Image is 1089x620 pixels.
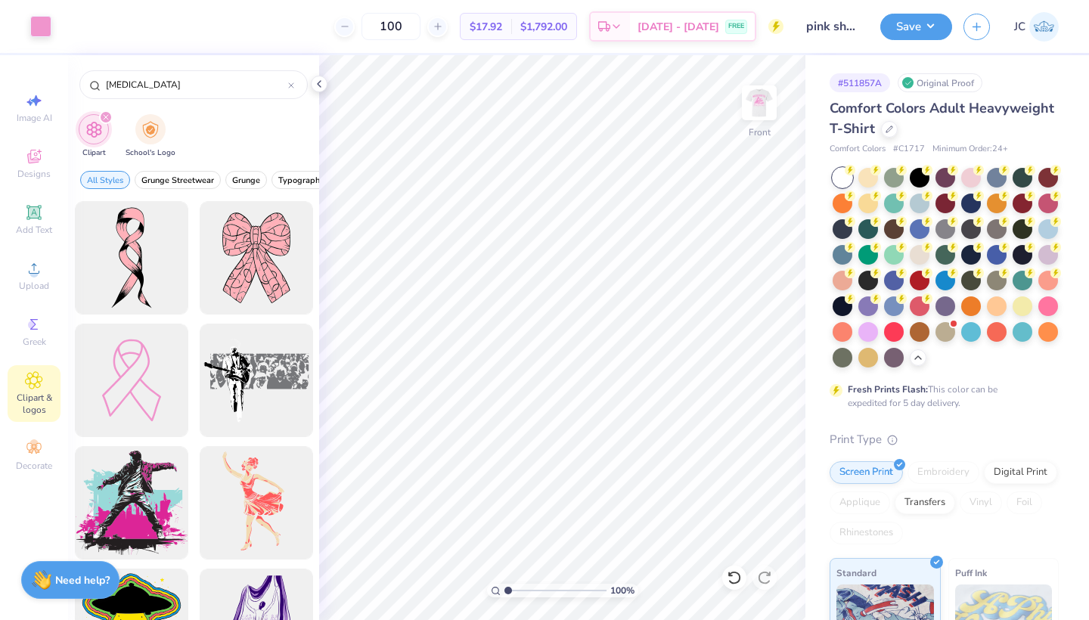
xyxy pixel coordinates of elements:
[960,491,1002,514] div: Vinyl
[1029,12,1059,42] img: Julia Costello
[82,147,106,159] span: Clipart
[907,461,979,484] div: Embroidery
[830,461,903,484] div: Screen Print
[232,175,260,186] span: Grunge
[795,11,869,42] input: Untitled Design
[79,114,109,159] button: filter button
[79,114,109,159] div: filter for Clipart
[848,383,928,395] strong: Fresh Prints Flash:
[1014,18,1025,36] span: JC
[17,112,52,124] span: Image AI
[80,171,130,189] button: filter button
[126,114,175,159] button: filter button
[610,584,634,597] span: 100 %
[23,336,46,348] span: Greek
[8,392,60,416] span: Clipart & logos
[880,14,952,40] button: Save
[830,73,890,92] div: # 511857A
[278,175,324,186] span: Typography
[55,573,110,587] strong: Need help?
[638,19,719,35] span: [DATE] - [DATE]
[1014,12,1059,42] a: JC
[1007,491,1042,514] div: Foil
[520,19,567,35] span: $1,792.00
[984,461,1057,484] div: Digital Print
[104,77,288,92] input: Try "Stars"
[836,565,876,581] span: Standard
[87,175,123,186] span: All Styles
[830,99,1054,138] span: Comfort Colors Adult Heavyweight T-Shirt
[830,522,903,544] div: Rhinestones
[830,143,886,156] span: Comfort Colors
[728,21,744,32] span: FREE
[271,171,331,189] button: filter button
[126,147,175,159] span: School's Logo
[893,143,925,156] span: # C1717
[16,224,52,236] span: Add Text
[744,88,774,118] img: Front
[142,121,159,138] img: School's Logo Image
[225,171,267,189] button: filter button
[141,175,214,186] span: Grunge Streetwear
[361,13,420,40] input: – –
[895,491,955,514] div: Transfers
[126,114,175,159] div: filter for School's Logo
[19,280,49,292] span: Upload
[749,126,771,139] div: Front
[85,121,103,138] img: Clipart Image
[16,460,52,472] span: Decorate
[848,383,1034,410] div: This color can be expedited for 5 day delivery.
[135,171,221,189] button: filter button
[830,431,1059,448] div: Print Type
[470,19,502,35] span: $17.92
[17,168,51,180] span: Designs
[898,73,982,92] div: Original Proof
[830,491,890,514] div: Applique
[955,565,987,581] span: Puff Ink
[932,143,1008,156] span: Minimum Order: 24 +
